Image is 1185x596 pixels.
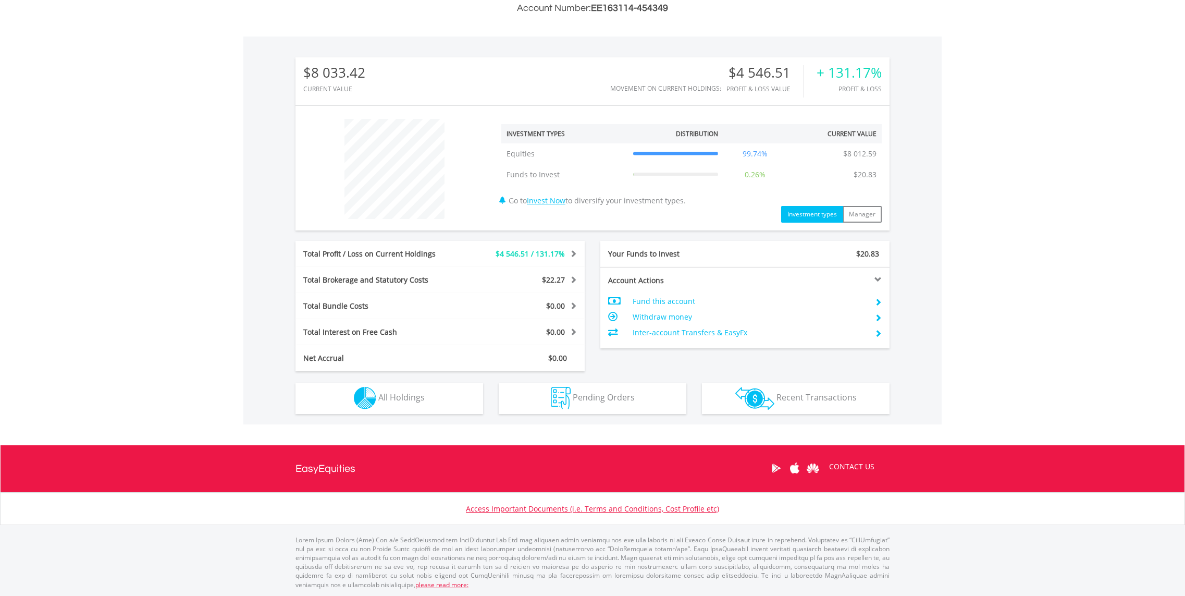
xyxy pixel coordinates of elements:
[856,249,879,259] span: $20.83
[591,3,668,13] span: EE163114-454349
[295,275,464,285] div: Total Brokerage and Statutory Costs
[295,383,483,414] button: All Holdings
[726,65,804,80] div: $4 546.51
[378,392,425,403] span: All Holdings
[548,353,567,363] span: $0.00
[542,275,565,285] span: $22.27
[786,124,882,143] th: Current Value
[838,143,882,164] td: $8 012.59
[499,383,686,414] button: Pending Orders
[573,392,635,403] span: Pending Orders
[817,65,882,80] div: + 131.17%
[303,65,365,80] div: $8 033.42
[501,164,628,185] td: Funds to Invest
[466,504,719,514] a: Access Important Documents (i.e. Terms and Conditions, Cost Profile etc)
[781,206,843,223] button: Investment types
[527,196,565,205] a: Invest Now
[767,452,785,484] a: Google Play
[295,327,464,337] div: Total Interest on Free Cash
[633,325,867,340] td: Inter-account Transfers & EasyFx
[723,164,787,185] td: 0.26%
[501,143,628,164] td: Equities
[817,86,882,92] div: Profit & Loss
[600,249,745,259] div: Your Funds to Invest
[303,86,365,92] div: CURRENT VALUE
[848,164,882,185] td: $20.83
[735,387,774,410] img: transactions-zar-wht.png
[493,114,890,223] div: Go to to diversify your investment types.
[295,353,464,363] div: Net Accrual
[633,294,867,309] td: Fund this account
[843,206,882,223] button: Manager
[785,452,804,484] a: Apple
[804,452,822,484] a: Huawei
[546,327,565,337] span: $0.00
[415,580,468,589] a: please read more:
[726,86,804,92] div: Profit & Loss Value
[496,249,565,259] span: $4 546.51 / 131.17%
[295,536,890,589] p: Lorem Ipsum Dolors (Ame) Con a/e SeddOeiusmod tem InciDiduntut Lab Etd mag aliquaen admin veniamq...
[551,387,571,409] img: pending_instructions-wht.png
[600,275,745,286] div: Account Actions
[610,85,721,92] div: Movement on Current Holdings:
[676,129,718,138] div: Distribution
[501,124,628,143] th: Investment Types
[723,143,787,164] td: 99.74%
[633,309,867,325] td: Withdraw money
[295,301,464,311] div: Total Bundle Costs
[295,445,355,492] a: EasyEquities
[822,452,882,481] a: CONTACT US
[295,1,890,16] h3: Account Number:
[354,387,376,409] img: holdings-wht.png
[546,301,565,311] span: $0.00
[776,392,857,403] span: Recent Transactions
[702,383,890,414] button: Recent Transactions
[295,249,464,259] div: Total Profit / Loss on Current Holdings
